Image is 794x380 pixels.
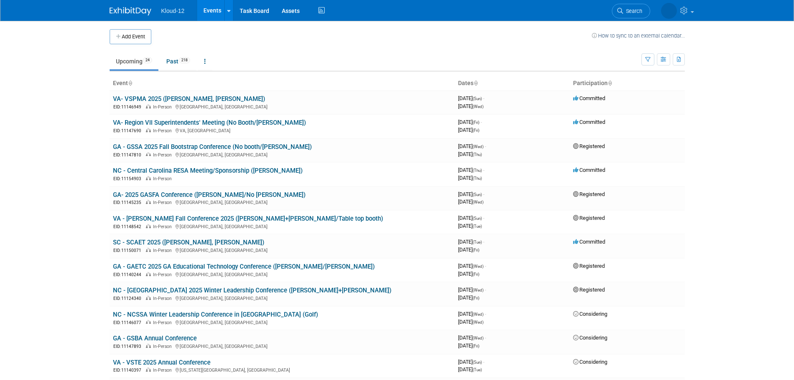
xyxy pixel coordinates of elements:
[113,247,451,254] div: [GEOGRAPHIC_DATA], [GEOGRAPHIC_DATA]
[485,287,486,293] span: -
[458,311,486,317] span: [DATE]
[573,143,605,149] span: Registered
[458,319,483,325] span: [DATE]
[458,191,484,197] span: [DATE]
[573,119,605,125] span: Committed
[113,239,264,246] a: SC - SCAET 2025 ([PERSON_NAME], [PERSON_NAME])
[483,167,484,173] span: -
[113,368,145,372] span: EID: 11140397
[113,215,383,222] a: VA - [PERSON_NAME] Fall Conference 2025 ([PERSON_NAME]+[PERSON_NAME]/Table top booth)
[113,296,145,301] span: EID: 11124340
[146,104,151,108] img: In-Person Event
[153,152,174,158] span: In-Person
[153,104,174,110] span: In-Person
[481,119,482,125] span: -
[458,366,482,372] span: [DATE]
[110,76,455,91] th: Event
[113,127,451,134] div: VA, [GEOGRAPHIC_DATA]
[458,95,484,101] span: [DATE]
[485,143,486,149] span: -
[573,287,605,293] span: Registered
[458,103,483,109] span: [DATE]
[113,143,312,151] a: GA - GSSA 2025 Fall Bootstrap Conference (No booth/[PERSON_NAME])
[473,248,479,252] span: (Fri)
[113,199,451,206] div: [GEOGRAPHIC_DATA], [GEOGRAPHIC_DATA]
[146,320,151,324] img: In-Person Event
[146,272,151,276] img: In-Person Event
[113,200,145,205] span: EID: 11145235
[573,335,607,341] span: Considering
[458,287,486,293] span: [DATE]
[160,53,196,69] a: Past218
[473,168,482,173] span: (Thu)
[458,239,484,245] span: [DATE]
[473,80,478,86] a: Sort by Start Date
[473,288,483,292] span: (Wed)
[473,144,483,149] span: (Wed)
[153,224,174,229] span: In-Person
[458,151,482,157] span: [DATE]
[161,8,185,14] span: Kloud-12
[458,167,484,173] span: [DATE]
[623,8,642,14] span: Search
[458,247,479,253] span: [DATE]
[483,215,484,221] span: -
[473,128,479,133] span: (Fri)
[153,200,174,205] span: In-Person
[608,80,612,86] a: Sort by Participation Type
[573,167,605,173] span: Committed
[473,216,482,221] span: (Sun)
[146,200,151,204] img: In-Person Event
[113,311,318,318] a: NC - NCSSA Winter Leadership Conference in [GEOGRAPHIC_DATA] (Golf)
[573,311,607,317] span: Considering
[473,176,482,181] span: (Thu)
[146,296,151,300] img: In-Person Event
[455,76,570,91] th: Dates
[110,29,151,44] button: Add Event
[485,311,486,317] span: -
[458,223,482,229] span: [DATE]
[110,53,158,69] a: Upcoming24
[146,344,151,348] img: In-Person Event
[473,360,482,365] span: (Sun)
[153,176,174,181] span: In-Person
[146,224,151,228] img: In-Person Event
[473,120,479,125] span: (Fri)
[573,191,605,197] span: Registered
[113,191,306,199] a: GA- 2025 GASFA Conference ([PERSON_NAME]/No [PERSON_NAME])
[113,319,451,326] div: [GEOGRAPHIC_DATA], [GEOGRAPHIC_DATA]
[458,263,486,269] span: [DATE]
[573,239,605,245] span: Committed
[573,215,605,221] span: Registered
[458,119,482,125] span: [DATE]
[113,287,391,294] a: NC - [GEOGRAPHIC_DATA] 2025 Winter Leadership Conference ([PERSON_NAME]+[PERSON_NAME])
[113,224,145,229] span: EID: 11148542
[458,127,479,133] span: [DATE]
[113,272,145,277] span: EID: 11140244
[661,3,677,19] img: Gabriela Bravo-Chigwere
[153,272,174,277] span: In-Person
[113,342,451,350] div: [GEOGRAPHIC_DATA], [GEOGRAPHIC_DATA]
[113,344,145,349] span: EID: 11147893
[113,153,145,157] span: EID: 11147810
[458,271,479,277] span: [DATE]
[113,320,145,325] span: EID: 11146077
[473,152,482,157] span: (Thu)
[143,57,152,63] span: 24
[113,176,145,181] span: EID: 11154903
[570,76,685,91] th: Participation
[473,344,479,348] span: (Fri)
[473,240,482,244] span: (Tue)
[458,215,484,221] span: [DATE]
[473,336,483,340] span: (Wed)
[573,263,605,269] span: Registered
[113,167,303,174] a: NC - Central Carolina RESA Meeting/Sponsorship ([PERSON_NAME])
[153,128,174,133] span: In-Person
[458,335,486,341] span: [DATE]
[146,176,151,180] img: In-Person Event
[473,192,482,197] span: (Sun)
[153,367,174,373] span: In-Person
[113,95,265,103] a: VA- VSPMA 2025 ([PERSON_NAME], [PERSON_NAME])
[113,248,145,253] span: EID: 11150071
[153,248,174,253] span: In-Person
